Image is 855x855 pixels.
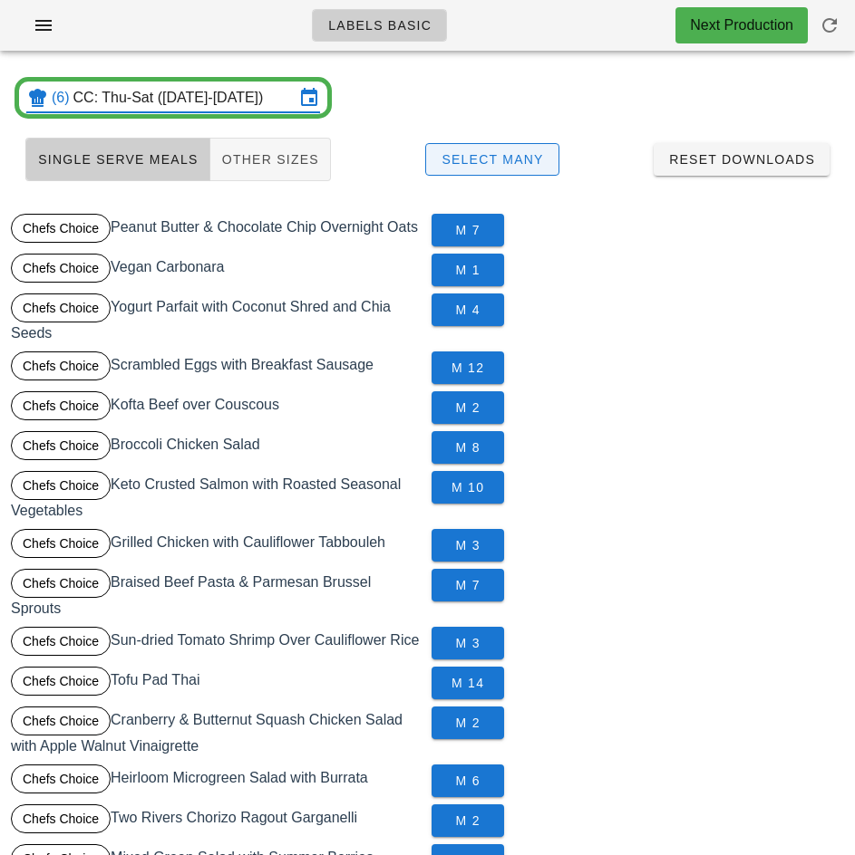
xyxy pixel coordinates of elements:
[432,254,504,286] button: M 1
[446,303,490,317] span: M 4
[432,667,504,699] button: M 14
[23,432,99,459] span: Chefs Choice
[432,214,504,246] button: M 7
[446,360,490,375] span: M 12
[432,391,504,424] button: M 2
[446,716,490,730] span: M 2
[446,813,490,828] span: M 2
[446,223,490,237] span: M 7
[7,210,428,250] div: Peanut Butter & Chocolate Chip Overnight Oats
[446,400,490,415] span: M 2
[7,467,428,525] div: Keto Crusted Salmon with Roasted Seasonal Vegetables
[23,805,99,832] span: Chefs Choice
[7,761,428,801] div: Heirloom Microgreen Salad with Burrata
[441,152,544,167] span: Select Many
[7,348,428,388] div: Scrambled Eggs with Breakfast Sausage
[432,471,504,504] button: M 10
[23,392,99,419] span: Chefs Choice
[446,676,490,690] span: M 14
[221,152,319,167] span: Other Sizes
[668,152,815,167] span: Reset Downloads
[432,804,504,837] button: M 2
[432,706,504,739] button: M 2
[446,636,490,650] span: M 3
[7,565,428,623] div: Braised Beef Pasta & Parmesan Brussel Sprouts
[23,294,99,322] span: Chefs Choice
[7,663,428,703] div: Tofu Pad Thai
[52,89,73,107] div: (6)
[210,138,331,181] button: Other Sizes
[432,431,504,464] button: M 8
[7,290,428,348] div: Yogurt Parfait with Coconut Shred and Chia Seeds
[7,801,428,841] div: Two Rivers Chorizo Ragout Garganelli
[446,773,490,788] span: M 6
[23,472,99,499] span: Chefs Choice
[425,143,559,176] button: Select Many
[446,578,490,592] span: M 7
[23,255,99,282] span: Chefs Choice
[432,627,504,659] button: M 3
[37,152,199,167] span: Single Serve Meals
[432,293,504,326] button: M 4
[7,388,428,427] div: Kofta Beef over Couscous
[432,529,504,562] button: M 3
[312,9,447,42] a: Labels Basic
[327,18,432,33] span: Labels Basic
[23,707,99,735] span: Chefs Choice
[432,351,504,384] button: M 12
[446,263,490,277] span: M 1
[23,215,99,242] span: Chefs Choice
[7,250,428,290] div: Vegan Carbonara
[23,765,99,793] span: Chefs Choice
[7,623,428,663] div: Sun-dried Tomato Shrimp Over Cauliflower Rice
[7,525,428,565] div: Grilled Chicken with Cauliflower Tabbouleh
[432,764,504,797] button: M 6
[25,138,210,181] button: Single Serve Meals
[7,427,428,467] div: Broccoli Chicken Salad
[23,530,99,557] span: Chefs Choice
[446,440,490,455] span: M 8
[690,14,793,36] div: Next Production
[446,538,490,552] span: M 3
[654,143,830,176] button: Reset Downloads
[7,703,428,761] div: Cranberry & Butternut Squash Chicken Salad with Apple Walnut Vinaigrette
[23,570,99,597] span: Chefs Choice
[432,569,504,601] button: M 7
[446,480,490,495] span: M 10
[23,352,99,379] span: Chefs Choice
[23,668,99,695] span: Chefs Choice
[23,628,99,655] span: Chefs Choice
